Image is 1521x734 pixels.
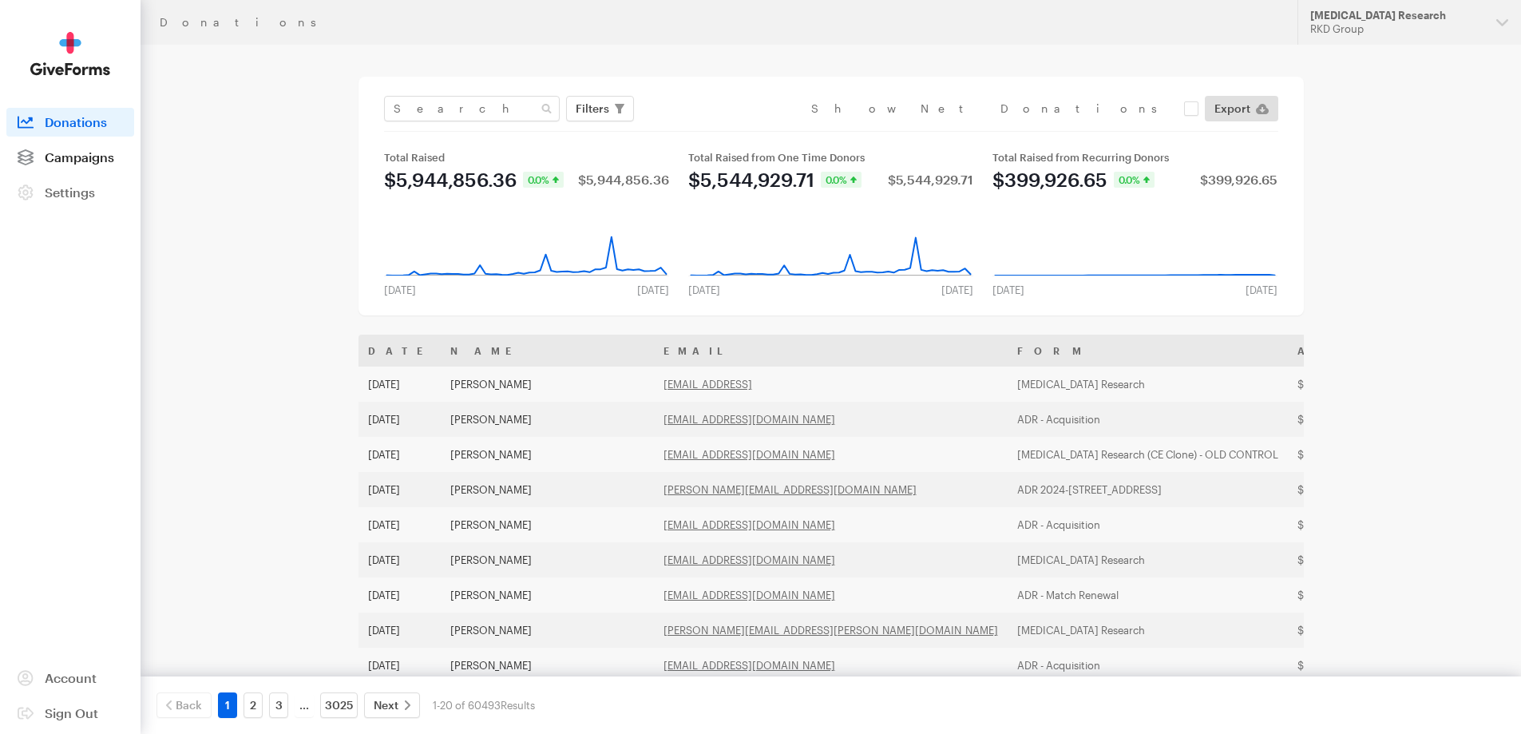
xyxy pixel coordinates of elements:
span: Sign Out [45,705,98,720]
div: $5,944,856.36 [578,173,669,186]
div: 0.0% [523,172,564,188]
a: [PERSON_NAME][EMAIL_ADDRESS][PERSON_NAME][DOMAIN_NAME] [663,624,998,637]
td: [PERSON_NAME] [441,367,654,402]
div: [DATE] [628,284,679,296]
th: Amount [1288,335,1417,367]
div: 0.0% [821,172,862,188]
a: 3025 [320,692,358,718]
td: [MEDICAL_DATA] Research [1008,542,1288,577]
div: 0.0% [1114,172,1155,188]
div: $5,944,856.36 [384,170,517,189]
td: [DATE] [358,648,441,683]
a: [EMAIL_ADDRESS][DOMAIN_NAME] [663,413,835,426]
td: [DATE] [358,577,441,613]
div: $5,544,929.71 [888,173,973,186]
td: $100.00 [1288,577,1417,613]
div: RKD Group [1310,22,1483,36]
td: [DATE] [358,613,441,648]
td: [MEDICAL_DATA] Research (CE Clone) - OLD CONTROL [1008,437,1288,472]
td: $52.84 [1288,367,1417,402]
td: [MEDICAL_DATA] Research [1008,367,1288,402]
td: $52.84 [1288,648,1417,683]
a: 2 [244,692,263,718]
button: Filters [566,96,634,121]
div: $399,926.65 [992,170,1107,189]
a: Sign Out [6,699,134,728]
input: Search Name & Email [384,96,560,121]
span: Results [501,699,535,712]
a: Campaigns [6,143,134,172]
a: Donations [6,108,134,137]
span: Export [1214,99,1250,118]
td: [PERSON_NAME] [441,613,654,648]
a: [EMAIL_ADDRESS][DOMAIN_NAME] [663,518,835,531]
span: Next [374,696,398,715]
td: [PERSON_NAME] [441,472,654,507]
td: [DATE] [358,472,441,507]
td: [PERSON_NAME] [441,507,654,542]
div: $5,544,929.71 [688,170,814,189]
th: Name [441,335,654,367]
a: Account [6,664,134,692]
div: $399,926.65 [1200,173,1277,186]
td: [DATE] [358,367,441,402]
div: Total Raised [384,151,669,164]
td: ADR - Acquisition [1008,648,1288,683]
div: [MEDICAL_DATA] Research [1310,9,1483,22]
a: [EMAIL_ADDRESS][DOMAIN_NAME] [663,553,835,566]
span: Donations [45,114,107,129]
td: ADR - Acquisition [1008,402,1288,437]
td: [DATE] [358,507,441,542]
td: $25.00 [1288,437,1417,472]
td: $10.82 [1288,542,1417,577]
td: $50.00 [1288,613,1417,648]
td: [PERSON_NAME] [441,437,654,472]
td: ADR - Match Renewal [1008,577,1288,613]
th: Form [1008,335,1288,367]
td: [DATE] [358,402,441,437]
td: ADR - Acquisition [1008,507,1288,542]
td: [DATE] [358,542,441,577]
a: Export [1205,96,1278,121]
a: [EMAIL_ADDRESS][DOMAIN_NAME] [663,589,835,601]
td: [PERSON_NAME] [441,542,654,577]
span: Settings [45,184,95,200]
span: Campaigns [45,149,114,165]
div: [DATE] [1236,284,1287,296]
a: Settings [6,178,134,207]
a: [EMAIL_ADDRESS] [663,378,752,391]
a: [EMAIL_ADDRESS][DOMAIN_NAME] [663,659,835,672]
span: Filters [576,99,609,118]
td: [MEDICAL_DATA] Research [1008,613,1288,648]
td: $13.00 [1288,507,1417,542]
a: [EMAIL_ADDRESS][DOMAIN_NAME] [663,448,835,461]
img: GiveForms [30,32,110,76]
div: Total Raised from One Time Donors [688,151,973,164]
td: $20.00 [1288,472,1417,507]
td: $105.36 [1288,402,1417,437]
div: 1-20 of 60493 [433,692,535,718]
div: [DATE] [679,284,730,296]
td: [PERSON_NAME] [441,577,654,613]
td: [PERSON_NAME] [441,402,654,437]
td: ADR 2024-[STREET_ADDRESS] [1008,472,1288,507]
a: [PERSON_NAME][EMAIL_ADDRESS][DOMAIN_NAME] [663,483,917,496]
div: Total Raised from Recurring Donors [992,151,1277,164]
div: [DATE] [374,284,426,296]
span: Account [45,670,97,685]
th: Date [358,335,441,367]
th: Email [654,335,1008,367]
a: 3 [269,692,288,718]
a: Next [364,692,420,718]
td: [PERSON_NAME] [441,648,654,683]
td: [DATE] [358,437,441,472]
div: [DATE] [983,284,1034,296]
div: [DATE] [932,284,983,296]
